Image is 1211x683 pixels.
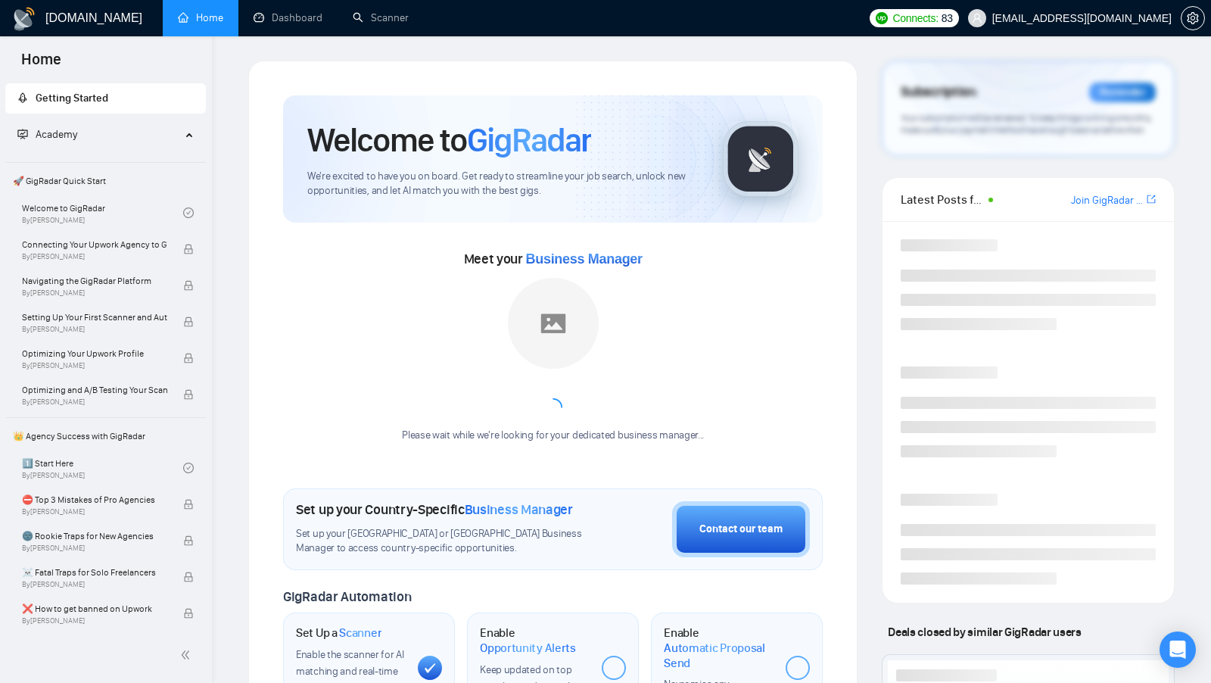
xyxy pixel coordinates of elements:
span: GigRadar Automation [283,588,411,605]
span: Meet your [464,251,643,267]
span: rocket [17,92,28,103]
span: user [972,13,982,23]
span: double-left [180,647,195,663]
span: Latest Posts from the GigRadar Community [901,190,983,209]
button: Contact our team [672,501,810,557]
div: Reminder [1089,83,1156,102]
a: dashboardDashboard [254,11,322,24]
span: loading [542,397,563,418]
div: Contact our team [699,521,783,538]
span: By [PERSON_NAME] [22,252,167,261]
h1: Welcome to [307,120,591,161]
a: export [1147,192,1156,207]
span: Academy [17,128,77,141]
span: lock [183,572,194,582]
span: lock [183,389,194,400]
span: By [PERSON_NAME] [22,544,167,553]
div: Please wait while we're looking for your dedicated business manager... [393,429,713,443]
span: By [PERSON_NAME] [22,580,167,589]
span: Connecting Your Upwork Agency to GigRadar [22,237,167,252]
span: Optimizing and A/B Testing Your Scanner for Better Results [22,382,167,398]
span: lock [183,353,194,363]
span: 83 [942,10,953,27]
span: lock [183,608,194,619]
span: Subscription [901,80,976,105]
span: Business Manager [526,251,643,267]
div: Open Intercom Messenger [1160,632,1196,668]
a: Welcome to GigRadarBy[PERSON_NAME] [22,196,183,229]
span: 👑 Agency Success with GigRadar [7,421,204,451]
button: setting [1181,6,1205,30]
span: 🌚 Rookie Traps for New Agencies [22,529,167,544]
span: fund-projection-screen [17,129,28,139]
span: Your subscription will be renewed. To keep things running smoothly, make sure your payment method... [901,112,1152,136]
span: Navigating the GigRadar Platform [22,273,167,288]
h1: Enable [664,625,774,670]
a: setting [1181,12,1205,24]
span: Scanner [339,625,381,641]
span: Deals closed by similar GigRadar users [882,619,1087,645]
span: Opportunity Alerts [480,641,576,656]
span: Optimizing Your Upwork Profile [22,346,167,361]
span: ☠️ Fatal Traps for Solo Freelancers [22,565,167,580]
span: lock [183,280,194,291]
span: Getting Started [36,92,108,104]
span: Setting Up Your First Scanner and Auto-Bidder [22,310,167,325]
span: By [PERSON_NAME] [22,361,167,370]
span: export [1147,193,1156,205]
span: GigRadar [467,120,591,161]
h1: Set Up a [296,625,381,641]
span: By [PERSON_NAME] [22,398,167,407]
span: By [PERSON_NAME] [22,616,167,625]
span: By [PERSON_NAME] [22,325,167,334]
a: Join GigRadar Slack Community [1071,192,1144,209]
span: Connects: [892,10,938,27]
span: check-circle [183,207,194,218]
span: lock [183,244,194,254]
span: lock [183,535,194,546]
span: ⛔ Top 3 Mistakes of Pro Agencies [22,492,167,507]
img: gigradar-logo.png [723,121,799,197]
span: Home [9,48,73,80]
h1: Enable [480,625,590,655]
a: 1️⃣ Start HereBy[PERSON_NAME] [22,451,183,485]
img: upwork-logo.png [876,12,888,24]
span: setting [1181,12,1204,24]
span: By [PERSON_NAME] [22,288,167,298]
span: lock [183,499,194,510]
span: Business Manager [465,501,573,518]
span: Academy [36,128,77,141]
h1: Set up your Country-Specific [296,501,573,518]
img: placeholder.png [508,278,599,369]
span: ❌ How to get banned on Upwork [22,601,167,616]
span: 🚀 GigRadar Quick Start [7,166,204,196]
span: We're excited to have you on board. Get ready to streamline your job search, unlock new opportuni... [307,170,699,198]
a: searchScanner [353,11,409,24]
span: Automatic Proposal Send [664,641,774,670]
span: lock [183,317,194,327]
span: By [PERSON_NAME] [22,507,167,516]
li: Getting Started [5,83,206,114]
span: check-circle [183,463,194,473]
a: homeHome [178,11,223,24]
span: Set up your [GEOGRAPHIC_DATA] or [GEOGRAPHIC_DATA] Business Manager to access country-specific op... [296,527,596,556]
img: logo [12,7,36,31]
